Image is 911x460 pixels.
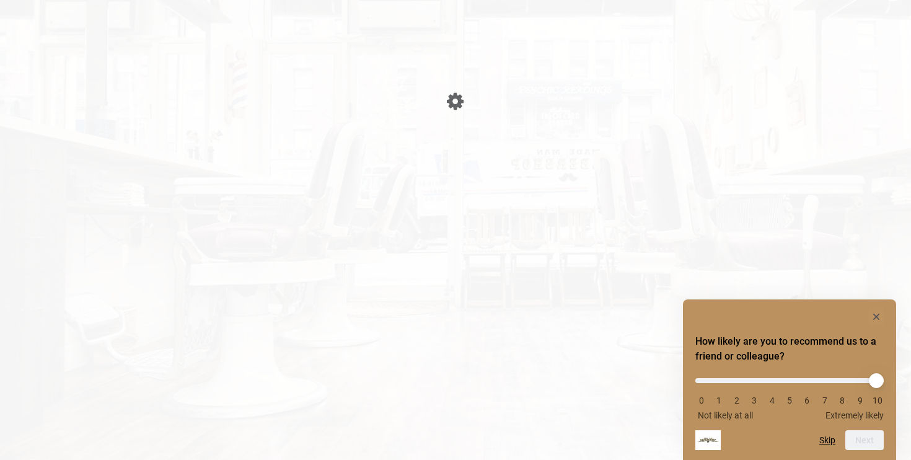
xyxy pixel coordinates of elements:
h2: How likely are you to recommend us to a friend or colleague? Select an option from 0 to 10, with ... [695,334,884,364]
span: Extremely likely [825,410,884,420]
div: How likely are you to recommend us to a friend or colleague? Select an option from 0 to 10, with ... [695,369,884,420]
li: 2 [731,396,743,405]
li: 0 [695,396,708,405]
li: 8 [836,396,848,405]
li: 6 [801,396,813,405]
button: Skip [819,435,835,445]
li: 3 [748,396,760,405]
li: 4 [766,396,778,405]
span: Not likely at all [698,410,753,420]
li: 9 [854,396,866,405]
li: 5 [783,396,796,405]
button: Next question [845,430,884,450]
li: 10 [871,396,884,405]
li: 7 [819,396,831,405]
div: How likely are you to recommend us to a friend or colleague? Select an option from 0 to 10, with ... [695,309,884,450]
button: Hide survey [869,309,884,324]
li: 1 [713,396,725,405]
